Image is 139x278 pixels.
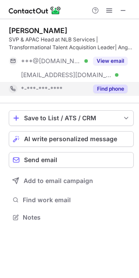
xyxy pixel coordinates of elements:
span: Add to email campaign [24,177,93,184]
button: Find work email [9,194,134,206]
img: ContactOut v5.3.10 [9,5,61,16]
span: Send email [24,156,57,163]
button: save-profile-one-click [9,110,134,126]
div: SVP & APAC Head at NLB Services | Transformational Talent Acquisition Leader| Angel Investor| TA ... [9,36,134,51]
span: Notes [23,214,130,221]
button: Add to email campaign [9,173,134,189]
div: Save to List / ATS / CRM [24,115,118,122]
button: Notes [9,211,134,224]
button: Reveal Button [93,85,128,93]
span: AI write personalized message [24,136,117,142]
button: Send email [9,152,134,168]
button: Reveal Button [93,57,128,65]
button: AI write personalized message [9,131,134,147]
span: [EMAIL_ADDRESS][DOMAIN_NAME] [21,71,112,79]
div: [PERSON_NAME] [9,26,67,35]
span: Find work email [23,196,130,204]
span: ***@[DOMAIN_NAME] [21,57,81,65]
